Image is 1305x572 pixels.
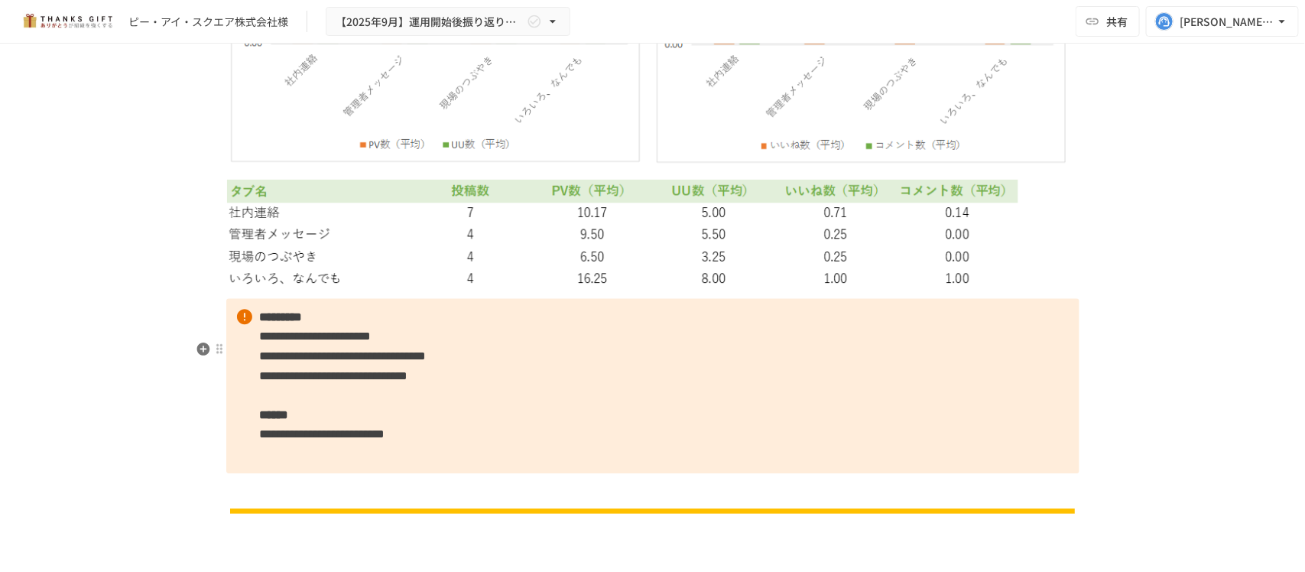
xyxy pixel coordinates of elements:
span: 共有 [1106,13,1128,30]
button: 【2025年9月】運用開始後振り返りミーティング [326,7,570,37]
img: n6GUNqEHdaibHc1RYGm9WDNsCbxr1vBAv6Dpu1pJovz [226,506,1079,516]
button: [PERSON_NAME][EMAIL_ADDRESS][DOMAIN_NAME] [1146,6,1299,37]
div: [PERSON_NAME][EMAIL_ADDRESS][DOMAIN_NAME] [1180,12,1274,31]
button: 共有 [1076,6,1140,37]
img: mMP1OxWUAhQbsRWCurg7vIHe5HqDpP7qZo7fRoNLXQh [18,9,116,34]
span: 【2025年9月】運用開始後振り返りミーティング [336,12,524,31]
div: ピー・アイ・スクエア株式会社様 [128,14,288,30]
